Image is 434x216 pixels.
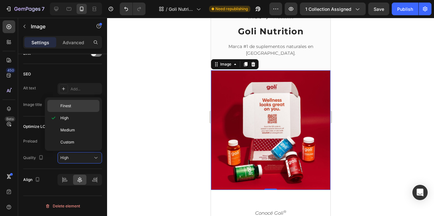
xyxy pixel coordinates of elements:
div: Align [23,176,41,184]
div: 450 [6,68,15,73]
span: High [60,115,69,121]
div: SEO [23,71,31,77]
iframe: Design area [211,18,330,216]
div: Quality [23,154,45,162]
span: / [166,6,167,12]
div: Optimize LCP [23,124,48,129]
p: 7 [42,5,44,13]
span: 1 collection assigned [305,6,351,12]
div: Add... [71,86,100,92]
button: Delete element [23,201,102,211]
span: Finest [60,103,71,109]
div: Alt text [23,85,36,91]
button: 1 collection assigned [300,3,366,15]
span: Goli Nutrition - Otros productos [169,6,194,12]
span: Save [374,6,384,12]
span: Custom [60,139,74,145]
div: Publish [397,6,413,12]
p: Settings [31,39,49,46]
span: High [60,155,69,160]
button: Save [368,3,389,15]
p: Advanced [63,39,84,46]
div: Open Intercom Messenger [412,185,428,200]
span: Medium [60,127,75,133]
p: Image [31,23,85,30]
div: Beta [5,116,15,122]
button: Publish [392,3,418,15]
div: Preload [23,138,37,144]
div: Image title [23,102,42,108]
button: High [58,152,102,164]
div: Delete element [45,202,80,210]
span: Need republishing [215,6,248,12]
button: 7 [3,3,47,15]
div: Undo/Redo [120,3,146,15]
